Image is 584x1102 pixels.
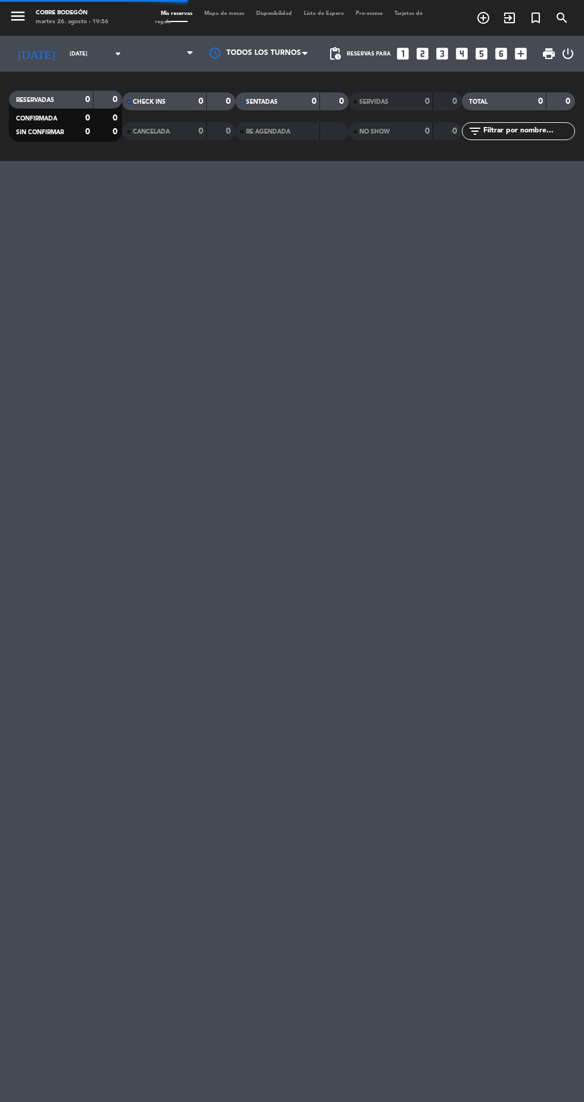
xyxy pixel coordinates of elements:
span: RESERVADAS [16,97,54,103]
i: add_circle_outline [476,11,490,25]
strong: 0 [85,95,90,104]
strong: 0 [113,128,120,136]
span: NO SHOW [359,129,390,135]
span: Mis reservas [155,11,198,16]
span: pending_actions [328,47,342,61]
strong: 0 [566,97,573,106]
i: looks_4 [454,46,470,61]
strong: 0 [198,97,203,106]
span: Lista de Espera [298,11,350,16]
span: RE AGENDADA [246,129,290,135]
i: looks_3 [434,46,450,61]
i: looks_one [395,46,411,61]
span: Reservas para [347,51,391,57]
strong: 0 [538,97,543,106]
div: Cobre Bodegón [36,9,108,18]
i: filter_list [468,124,482,138]
div: LOG OUT [561,36,575,72]
span: CHECK INS [133,99,166,105]
strong: 0 [339,97,346,106]
strong: 0 [452,97,459,106]
strong: 0 [425,127,430,135]
i: search [555,11,569,25]
strong: 0 [85,114,90,122]
span: CONFIRMADA [16,116,57,122]
strong: 0 [198,127,203,135]
span: Pre-acceso [350,11,389,16]
div: martes 26. agosto - 19:56 [36,18,108,27]
strong: 0 [226,127,233,135]
button: menu [9,7,27,28]
strong: 0 [226,97,233,106]
i: power_settings_new [561,47,575,61]
span: SERVIDAS [359,99,389,105]
span: Mapa de mesas [198,11,250,16]
input: Filtrar por nombre... [482,125,574,138]
span: CANCELADA [133,129,170,135]
span: SENTADAS [246,99,278,105]
i: looks_6 [493,46,509,61]
span: SIN CONFIRMAR [16,129,64,135]
i: add_box [513,46,529,61]
span: print [542,47,556,61]
i: looks_5 [474,46,489,61]
strong: 0 [425,97,430,106]
strong: 0 [113,114,120,122]
i: exit_to_app [502,11,517,25]
i: looks_two [415,46,430,61]
i: arrow_drop_down [111,47,125,61]
span: TOTAL [469,99,487,105]
strong: 0 [113,95,120,104]
i: [DATE] [9,42,64,66]
strong: 0 [452,127,459,135]
i: turned_in_not [529,11,543,25]
strong: 0 [85,128,90,136]
i: menu [9,7,27,25]
strong: 0 [312,97,316,106]
span: Disponibilidad [250,11,298,16]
